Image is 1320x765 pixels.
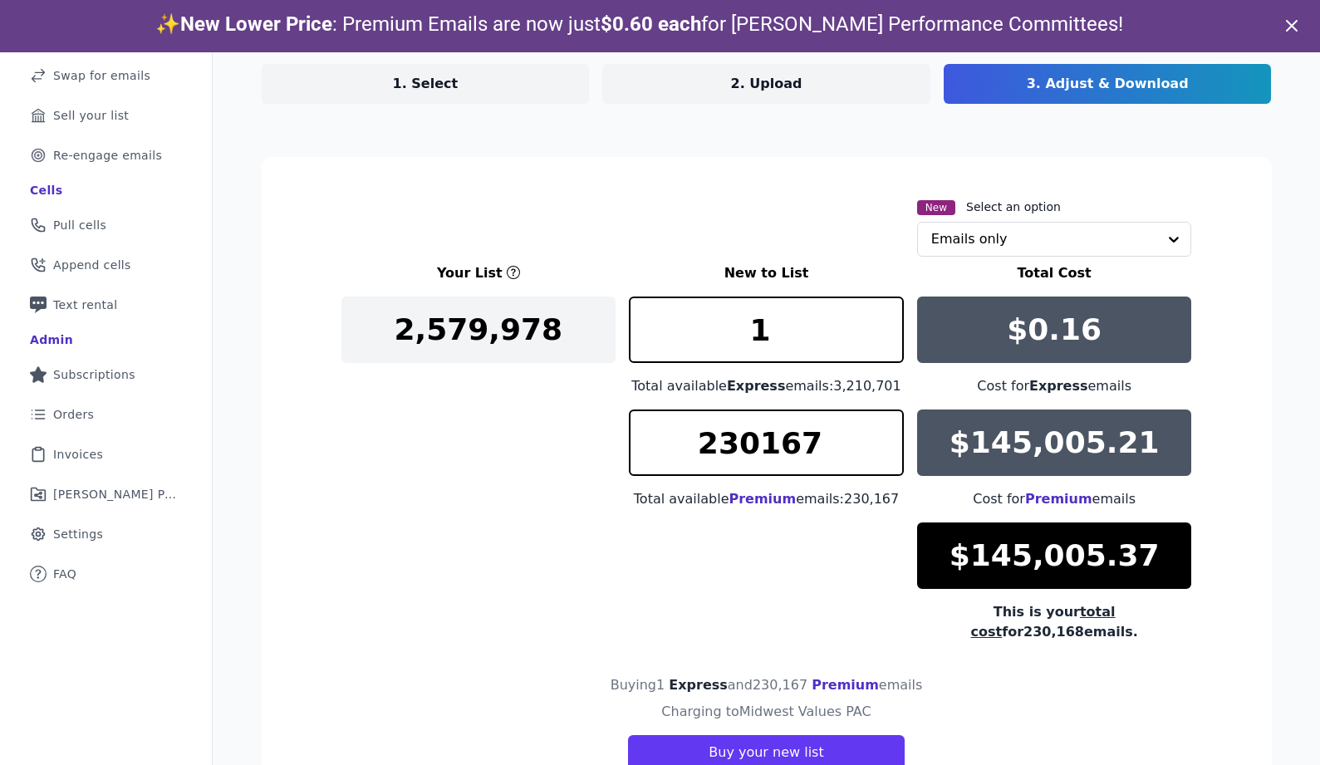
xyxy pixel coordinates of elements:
a: 1. Select [262,64,590,104]
label: Select an option [966,199,1061,215]
span: Swap for emails [53,67,150,84]
span: Re-engage emails [53,147,162,164]
span: Text rental [53,297,118,313]
h3: New to List [629,263,904,283]
a: Re-engage emails [13,137,199,174]
a: Pull cells [13,207,199,243]
p: $145,005.21 [950,426,1160,459]
a: FAQ [13,556,199,592]
p: 2. Upload [731,74,802,94]
a: Settings [13,516,199,552]
h4: Charging to Midwest Values PAC [661,702,871,722]
span: Premium [812,677,879,693]
a: Swap for emails [13,57,199,94]
span: Premium [1025,491,1092,507]
span: New [917,200,955,215]
a: Text rental [13,287,199,323]
span: Subscriptions [53,366,135,383]
a: Orders [13,396,199,433]
a: Append cells [13,247,199,283]
a: [PERSON_NAME] Performance [13,476,199,512]
span: Orders [53,406,94,423]
span: Express [727,378,786,394]
a: Subscriptions [13,356,199,393]
a: Invoices [13,436,199,473]
a: Sell your list [13,97,199,134]
p: 2,579,978 [394,313,562,346]
span: Pull cells [53,217,106,233]
div: Cost for emails [917,376,1192,396]
h3: Your List [437,263,503,283]
p: 1. Select [393,74,459,94]
h3: Total Cost [917,263,1192,283]
span: Premium [729,491,796,507]
h4: Buying 1 and 230,167 emails [611,675,923,695]
span: Invoices [53,446,103,463]
span: [PERSON_NAME] Performance [53,486,179,503]
div: Admin [30,331,73,348]
span: FAQ [53,566,76,582]
div: Total available emails: 3,210,701 [629,376,904,396]
div: Cells [30,182,62,199]
span: Express [669,677,728,693]
p: $145,005.37 [950,539,1160,572]
div: Total available emails: 230,167 [629,489,904,509]
span: Express [1029,378,1088,394]
div: Cost for emails [917,489,1192,509]
span: Append cells [53,257,131,273]
div: This is your for 230,168 emails. [917,602,1192,642]
p: $0.16 [1007,313,1102,346]
a: 2. Upload [602,64,930,104]
span: Settings [53,526,103,542]
a: 3. Adjust & Download [944,64,1272,104]
p: 3. Adjust & Download [1027,74,1189,94]
span: Sell your list [53,107,129,124]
